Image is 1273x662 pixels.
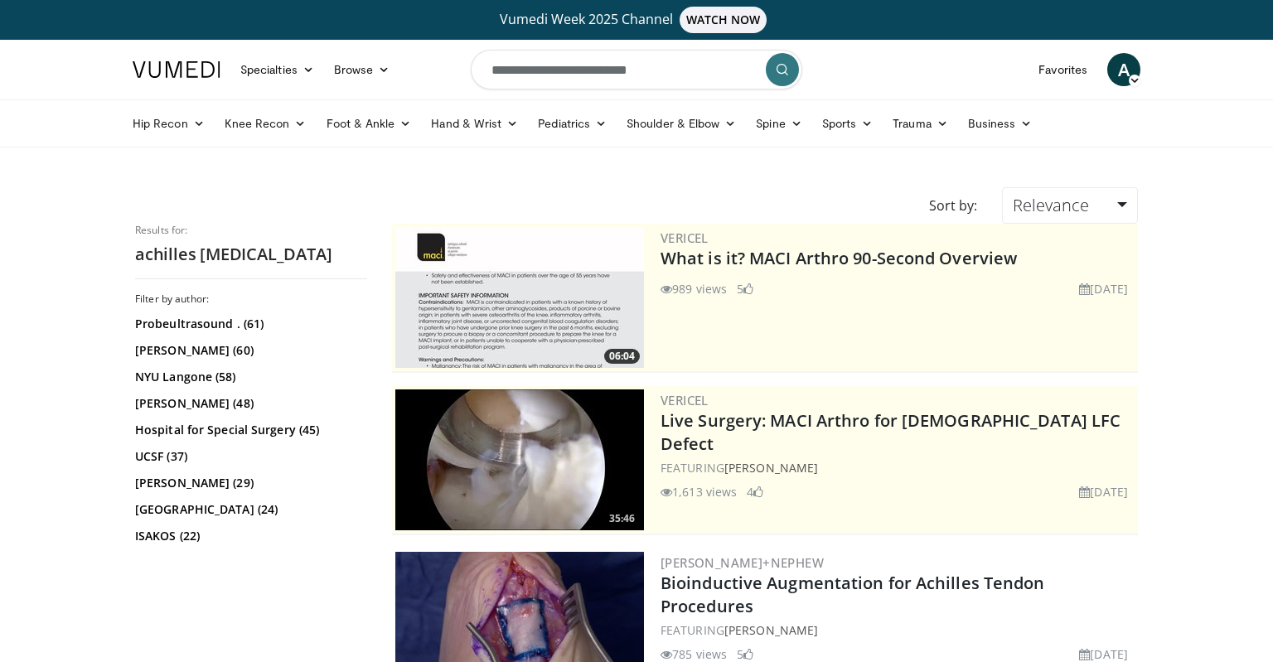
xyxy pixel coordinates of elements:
[135,7,1138,33] a: Vumedi Week 2025 ChannelWATCH NOW
[135,422,363,438] a: Hospital for Special Surgery (45)
[230,53,324,86] a: Specialties
[135,448,363,465] a: UCSF (37)
[1029,53,1097,86] a: Favorites
[661,247,1017,269] a: What is it? MACI Arthro 90-Second Overview
[215,107,317,140] a: Knee Recon
[724,460,818,476] a: [PERSON_NAME]
[123,107,215,140] a: Hip Recon
[528,107,617,140] a: Pediatrics
[661,230,709,246] a: Vericel
[812,107,883,140] a: Sports
[135,292,367,306] h3: Filter by author:
[135,528,363,544] a: ISAKOS (22)
[746,107,811,140] a: Spine
[395,389,644,530] img: eb023345-1e2d-4374-a840-ddbc99f8c97c.300x170_q85_crop-smart_upscale.jpg
[661,572,1045,617] a: Bioinductive Augmentation for Achilles Tendon Procedures
[135,224,367,237] p: Results for:
[135,342,363,359] a: [PERSON_NAME] (60)
[135,244,367,265] h2: achilles [MEDICAL_DATA]
[917,187,990,224] div: Sort by:
[661,459,1135,476] div: FEATURING
[680,7,767,33] span: WATCH NOW
[133,61,220,78] img: VuMedi Logo
[604,511,640,526] span: 35:46
[471,50,802,89] input: Search topics, interventions
[737,280,753,297] li: 5
[1107,53,1140,86] a: A
[747,483,763,500] li: 4
[883,107,958,140] a: Trauma
[617,107,746,140] a: Shoulder & Elbow
[395,389,644,530] a: 35:46
[661,392,709,408] a: Vericel
[1013,194,1089,216] span: Relevance
[135,395,363,412] a: [PERSON_NAME] (48)
[135,501,363,518] a: [GEOGRAPHIC_DATA] (24)
[958,107,1043,140] a: Business
[604,349,640,364] span: 06:04
[1002,187,1138,224] a: Relevance
[317,107,422,140] a: Foot & Ankle
[135,475,363,491] a: [PERSON_NAME] (29)
[661,280,727,297] li: 989 views
[395,227,644,368] a: 06:04
[1079,280,1128,297] li: [DATE]
[661,409,1121,455] a: Live Surgery: MACI Arthro for [DEMOGRAPHIC_DATA] LFC Defect
[724,622,818,638] a: [PERSON_NAME]
[324,53,400,86] a: Browse
[1079,483,1128,500] li: [DATE]
[421,107,528,140] a: Hand & Wrist
[661,554,824,571] a: [PERSON_NAME]+Nephew
[135,316,363,332] a: Probeultrasound . (61)
[135,369,363,385] a: NYU Langone (58)
[661,621,1135,639] div: FEATURING
[661,483,737,500] li: 1,613 views
[395,227,644,368] img: aa6cc8ed-3dbf-4b6a-8d82-4a06f68b6688.300x170_q85_crop-smart_upscale.jpg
